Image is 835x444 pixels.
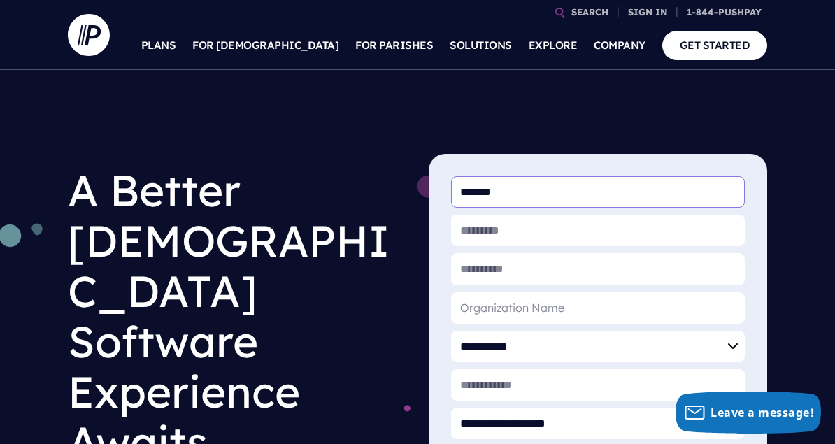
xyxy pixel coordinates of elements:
a: EXPLORE [529,21,578,70]
span: Leave a message! [711,405,814,420]
a: FOR [DEMOGRAPHIC_DATA] [192,21,338,70]
a: PLANS [141,21,176,70]
a: SOLUTIONS [450,21,512,70]
button: Leave a message! [676,392,821,434]
a: COMPANY [594,21,645,70]
a: FOR PARISHES [355,21,433,70]
a: GET STARTED [662,31,768,59]
input: Organization Name [451,292,745,324]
